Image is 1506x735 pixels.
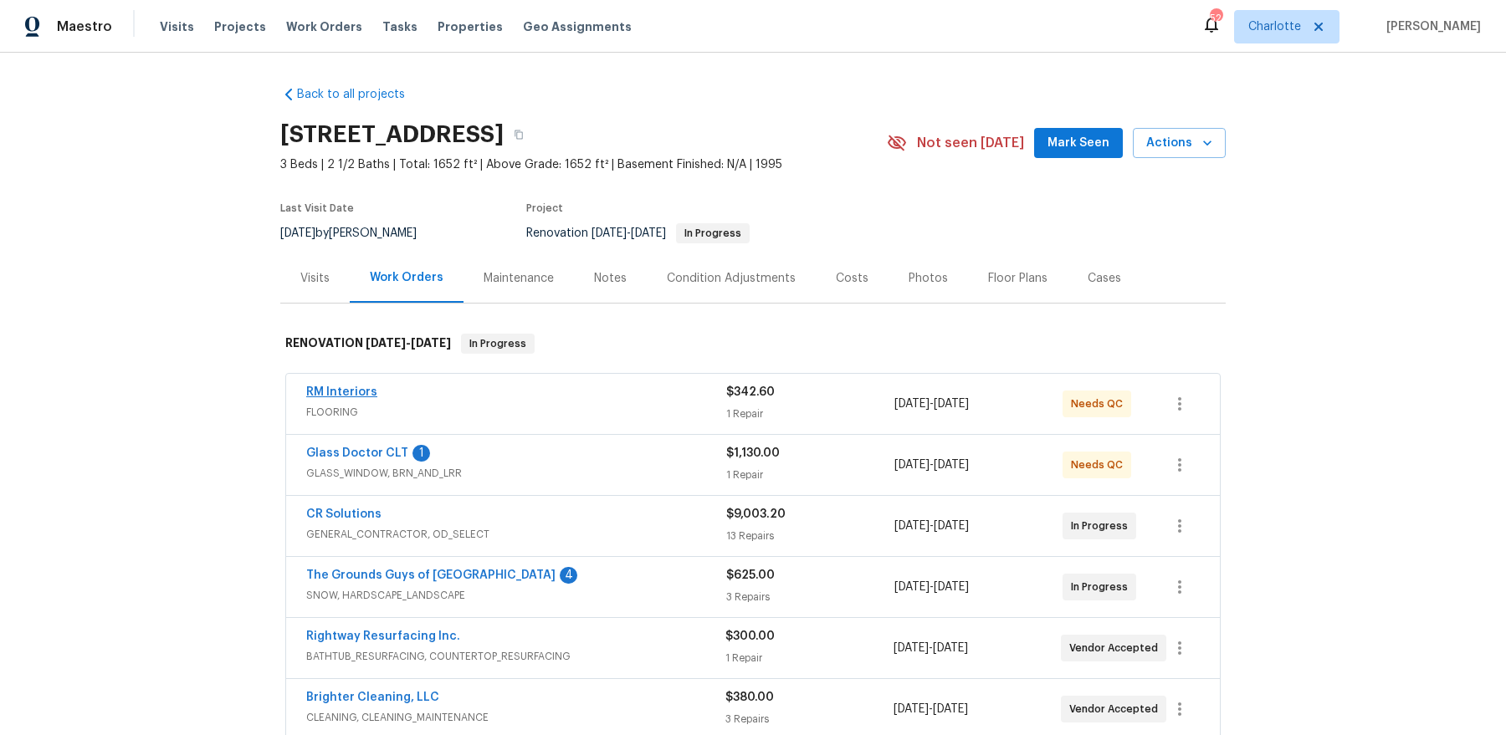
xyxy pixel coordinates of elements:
span: Vendor Accepted [1069,701,1165,717]
span: GENERAL_CONTRACTOR, OD_SELECT [306,526,726,543]
span: Renovation [526,227,750,239]
a: Glass Doctor CLT [306,447,408,459]
span: Vendor Accepted [1069,640,1165,656]
span: In Progress [1071,579,1135,595]
div: Work Orders [370,269,443,286]
span: Needs QC [1071,396,1129,412]
span: In Progress [678,228,748,238]
span: [DATE] [894,703,929,715]
span: GLASS_WINDOW, BRN_AND_LRR [306,465,726,482]
span: Mark Seen [1048,133,1109,154]
div: RENOVATION [DATE]-[DATE]In Progress [280,317,1226,370]
div: 1 [412,445,430,462]
div: 52 [1210,10,1222,27]
div: Photos [909,270,948,287]
a: The Grounds Guys of [GEOGRAPHIC_DATA] [306,569,556,581]
a: Back to all projects [280,86,441,103]
span: $1,130.00 [726,447,780,459]
span: 3 Beds | 2 1/2 Baths | Total: 1652 ft² | Above Grade: 1652 ft² | Basement Finished: N/A | 1995 [280,156,887,173]
div: 1 Repair [726,467,894,483]
span: [DATE] [894,459,930,471]
button: Copy Address [504,120,534,150]
div: Floor Plans [988,270,1048,287]
span: [DATE] [894,642,929,654]
span: CLEANING, CLEANING_MAINTENANCE [306,709,725,726]
h2: [STREET_ADDRESS] [280,126,504,143]
span: SNOW, HARDSCAPE_LANDSCAPE [306,587,726,604]
span: - [592,227,666,239]
h6: RENOVATION [285,334,451,354]
span: [DATE] [934,398,969,410]
span: Actions [1146,133,1212,154]
span: Visits [160,18,194,35]
div: 1 Repair [725,650,893,666]
span: In Progress [463,335,533,352]
span: [PERSON_NAME] [1380,18,1481,35]
span: [DATE] [280,227,315,239]
span: $342.60 [726,386,775,398]
span: BATHTUB_RESURFACING, COUNTERTOP_RESURFACING [306,648,725,665]
span: $300.00 [725,630,775,642]
span: In Progress [1071,518,1135,534]
button: Actions [1133,128,1226,159]
span: - [894,518,969,534]
div: 1 Repair [726,406,894,422]
span: $625.00 [726,569,775,581]
div: Condition Adjustments [667,270,796,287]
span: [DATE] [411,337,451,349]
span: [DATE] [592,227,627,239]
a: RM Interiors [306,386,377,398]
span: - [894,396,969,412]
div: Maintenance [484,270,554,287]
span: - [366,337,451,349]
div: Costs [836,270,868,287]
span: [DATE] [894,581,930,593]
span: Maestro [57,18,112,35]
a: Rightway Resurfacing Inc. [306,630,460,642]
div: 3 Repairs [725,711,893,727]
div: Cases [1088,270,1121,287]
a: Brighter Cleaning, LLC [306,692,439,703]
span: [DATE] [894,398,930,410]
div: Notes [594,270,627,287]
span: Properties [438,18,503,35]
span: - [894,701,968,717]
span: [DATE] [933,642,968,654]
span: Tasks [382,21,417,33]
div: 3 Repairs [726,589,894,605]
span: - [894,579,969,595]
span: - [894,640,968,656]
div: Visits [300,270,330,287]
span: Work Orders [286,18,362,35]
span: Needs QC [1071,457,1129,473]
span: Project [526,203,563,213]
span: - [894,457,969,473]
span: $380.00 [725,692,774,703]
div: 13 Repairs [726,528,894,544]
span: Not seen [DATE] [917,135,1024,151]
span: [DATE] [631,227,666,239]
span: [DATE] [934,581,969,593]
span: [DATE] [934,459,969,471]
span: [DATE] [894,520,930,532]
span: FLOORING [306,404,726,421]
span: Projects [214,18,266,35]
span: Last Visit Date [280,203,354,213]
a: CR Solutions [306,508,382,520]
span: Charlotte [1248,18,1301,35]
span: [DATE] [934,520,969,532]
span: Geo Assignments [523,18,632,35]
span: [DATE] [933,703,968,715]
span: $9,003.20 [726,508,786,520]
div: 4 [560,567,577,584]
div: by [PERSON_NAME] [280,223,437,243]
span: [DATE] [366,337,406,349]
button: Mark Seen [1034,128,1123,159]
